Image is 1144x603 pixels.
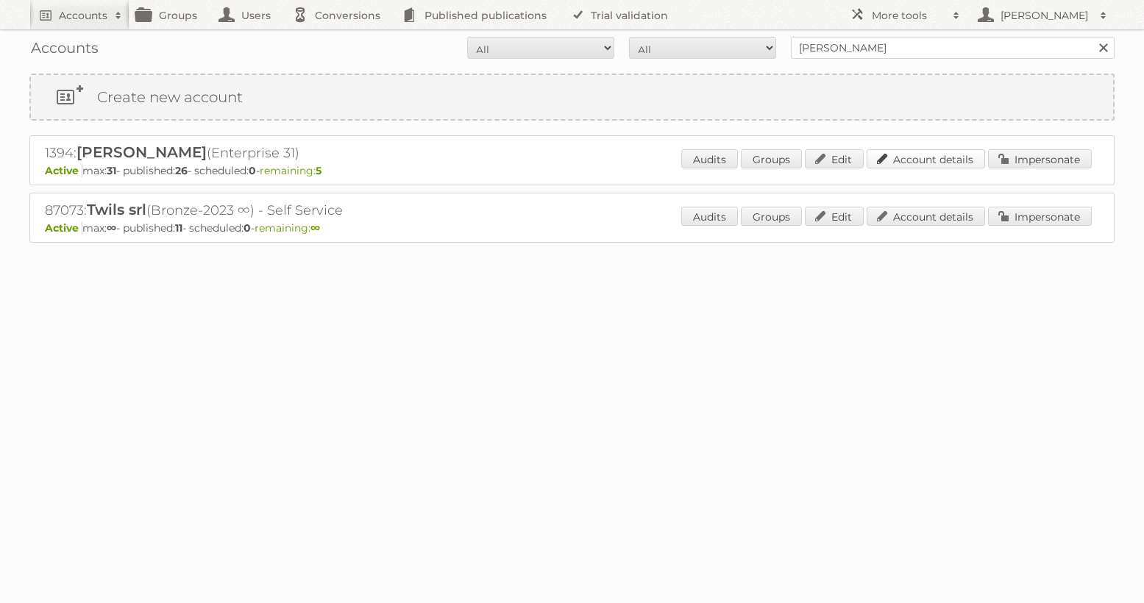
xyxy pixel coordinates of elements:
[107,221,116,235] strong: ∞
[249,164,256,177] strong: 0
[175,164,188,177] strong: 26
[997,8,1093,23] h2: [PERSON_NAME]
[77,143,207,161] span: [PERSON_NAME]
[45,221,1099,235] p: max: - published: - scheduled: -
[31,75,1113,119] a: Create new account
[45,201,560,220] h2: 87073: (Bronze-2023 ∞) - Self Service
[255,221,320,235] span: remaining:
[988,149,1092,168] a: Impersonate
[107,164,116,177] strong: 31
[872,8,945,23] h2: More tools
[59,8,107,23] h2: Accounts
[681,149,738,168] a: Audits
[988,207,1092,226] a: Impersonate
[45,164,1099,177] p: max: - published: - scheduled: -
[175,221,182,235] strong: 11
[805,149,864,168] a: Edit
[45,143,560,163] h2: 1394: (Enterprise 31)
[867,149,985,168] a: Account details
[741,207,802,226] a: Groups
[741,149,802,168] a: Groups
[310,221,320,235] strong: ∞
[260,164,321,177] span: remaining:
[45,221,82,235] span: Active
[867,207,985,226] a: Account details
[87,201,146,218] span: Twils srl
[316,164,321,177] strong: 5
[244,221,251,235] strong: 0
[805,207,864,226] a: Edit
[681,207,738,226] a: Audits
[45,164,82,177] span: Active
